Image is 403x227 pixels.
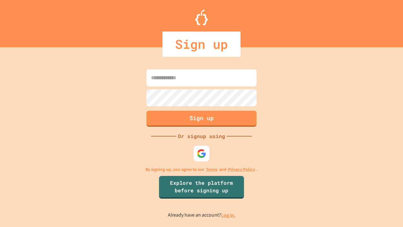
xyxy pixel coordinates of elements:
[162,32,241,57] div: Sign up
[221,212,236,218] a: Log in.
[146,111,257,127] button: Sign up
[228,166,255,173] a: Privacy Policy
[168,211,236,219] p: Already have an account?
[197,149,206,158] img: google-icon.svg
[159,176,244,199] a: Explore the platform before signing up
[195,9,208,25] img: Logo.svg
[206,166,218,173] a: Terms
[145,166,258,173] p: By signing up, you agree to our and .
[176,132,227,140] div: Or signup using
